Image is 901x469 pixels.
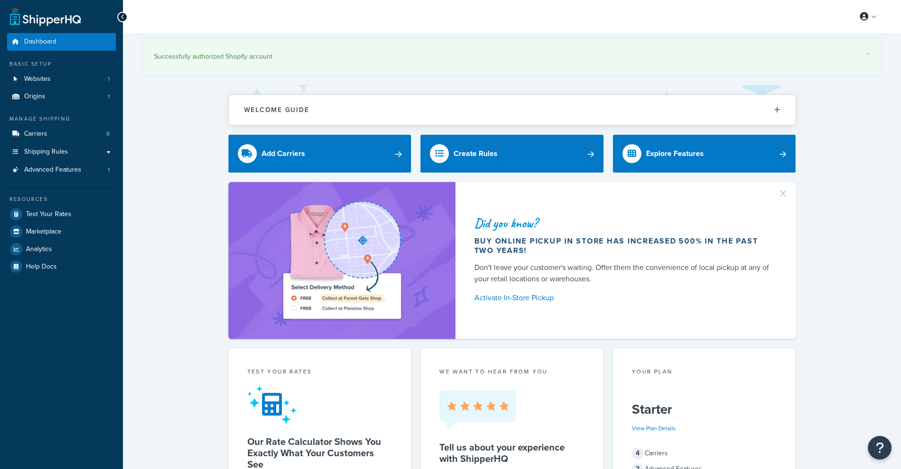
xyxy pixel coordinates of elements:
h5: Tell us about your experience with ShipperHQ [439,442,585,464]
li: Origins [7,88,116,105]
span: 1 [108,75,110,83]
a: Websites1 [7,70,116,88]
span: 4 [632,448,643,459]
span: Dashboard [24,38,56,46]
span: 6 [106,130,110,138]
p: we want to hear from you [439,367,585,376]
span: Carriers [24,130,47,138]
a: Add Carriers [228,135,411,173]
img: ad-shirt-map-b0359fc47e01cab431d101c4b569394f6a03f54285957d908178d52f29eb9668.png [256,196,428,325]
div: Create Rules [454,147,498,160]
li: Websites [7,70,116,88]
a: Create Rules [420,135,604,173]
button: Open Resource Center [868,436,892,460]
a: View Plan Details [632,424,676,433]
div: Add Carriers [262,147,305,160]
a: Test Your Rates [7,206,116,223]
div: Test your rates [247,367,393,378]
div: Resources [7,195,116,203]
div: Carriers [632,447,777,460]
span: Origins [24,93,45,101]
div: Buy online pickup in store has increased 500% in the past two years! [474,236,773,255]
h5: Starter [632,402,777,417]
li: Carriers [7,125,116,143]
div: Don't leave your customer's waiting. Offer them the convenience of local pickup at any of your re... [474,262,773,285]
a: Shipping Rules [7,143,116,161]
a: Dashboard [7,33,116,51]
a: Carriers6 [7,125,116,143]
li: Advanced Features [7,161,116,179]
a: Help Docs [7,258,116,275]
a: Origins1 [7,88,116,105]
div: Manage Shipping [7,115,116,123]
span: Advanced Features [24,166,81,174]
div: Successfully authorized Shopify account [154,50,870,63]
a: Explore Features [613,135,796,173]
div: Basic Setup [7,60,116,68]
a: Analytics [7,241,116,258]
span: Websites [24,75,51,83]
span: 1 [108,93,110,101]
button: Welcome Guide [229,95,796,125]
a: Activate In-Store Pickup [474,291,773,304]
span: Analytics [26,245,52,253]
h2: Welcome Guide [244,106,309,113]
span: Help Docs [26,263,57,271]
div: Your Plan [632,367,777,378]
a: × [866,50,870,58]
a: Marketplace [7,223,116,240]
span: Shipping Rules [24,148,68,156]
span: Marketplace [26,228,61,236]
div: Explore Features [646,147,704,160]
span: Test Your Rates [26,210,71,218]
div: Did you know? [474,217,773,230]
a: Advanced Features1 [7,161,116,179]
span: 1 [108,166,110,174]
